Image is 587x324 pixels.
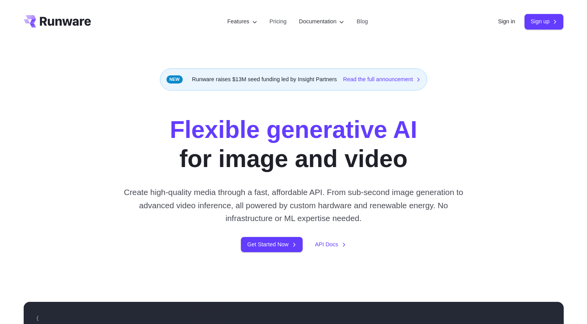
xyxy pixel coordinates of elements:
p: Create high-quality media through a fast, affordable API. From sub-second image generation to adv... [121,186,466,225]
div: Runware raises $13M seed funding led by Insight Partners [160,68,428,91]
a: Read the full announcement [343,75,421,84]
a: Pricing [270,17,287,26]
strong: Flexible generative AI [170,116,417,143]
a: API Docs [315,240,346,249]
a: Sign up [525,14,564,29]
a: Get Started Now [241,237,302,252]
a: Sign in [498,17,515,26]
h1: for image and video [170,115,417,173]
label: Features [227,17,257,26]
span: { [36,315,39,321]
label: Documentation [299,17,345,26]
a: Go to / [24,15,91,28]
a: Blog [357,17,368,26]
